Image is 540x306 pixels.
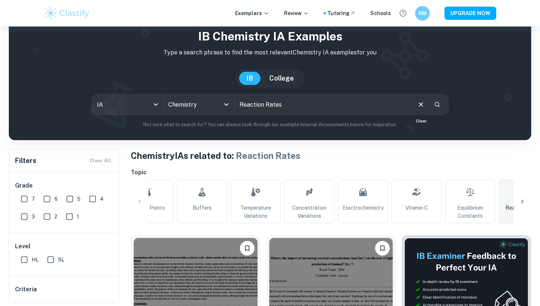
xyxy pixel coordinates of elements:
h1: Chemistry IAs related to: [131,149,531,162]
button: UPGRADE NOW [444,7,496,20]
div: Clear [413,117,429,126]
span: Buffers [192,204,212,212]
span: Concentration Variations [288,204,331,220]
span: 2 [54,213,57,221]
button: Bookmark [375,241,390,256]
h6: Topic [131,168,531,177]
button: IB [239,72,260,85]
h1: IB Chemistry IA examples [15,28,525,45]
button: Clear [414,97,428,111]
span: 3 [32,213,35,221]
button: NM [415,6,430,21]
span: Temperature Variations [234,204,277,220]
p: Not sure what to search for? You can always look through our example Internal Assessments below f... [15,121,525,128]
a: Tutoring [327,9,356,17]
span: 7 [32,195,35,203]
div: IA [92,94,163,115]
p: Review [284,9,309,17]
h6: NM [418,9,427,17]
h6: Criteria [15,285,37,294]
p: Type a search phrase to find the most relevant Chemistry IA examples for you [15,48,525,57]
p: Exemplars [235,9,269,17]
button: Help and Feedback [397,7,409,19]
span: Electrochemistry [343,204,384,212]
button: College [262,72,301,85]
button: Bookmark [240,241,255,256]
span: 6 [54,195,58,203]
span: 5 [77,195,80,203]
input: E.g. enthalpy of combustion, Winkler method, phosphate and temperature... [234,94,411,115]
h6: Filters [15,156,36,166]
span: HL [32,256,39,264]
span: SL [58,256,64,264]
h6: Grade [15,181,114,190]
h6: Level [15,242,114,251]
span: Vitamin C [406,204,428,212]
span: Reaction Rates [236,150,300,161]
span: 1 [77,213,79,221]
span: Equilibrium Constants [449,204,492,220]
img: Clastify logo [44,6,90,21]
a: Schools [370,9,391,17]
button: Search [431,98,443,111]
span: Boiling Points [132,204,165,212]
button: Open [221,99,231,110]
span: 4 [100,195,104,203]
